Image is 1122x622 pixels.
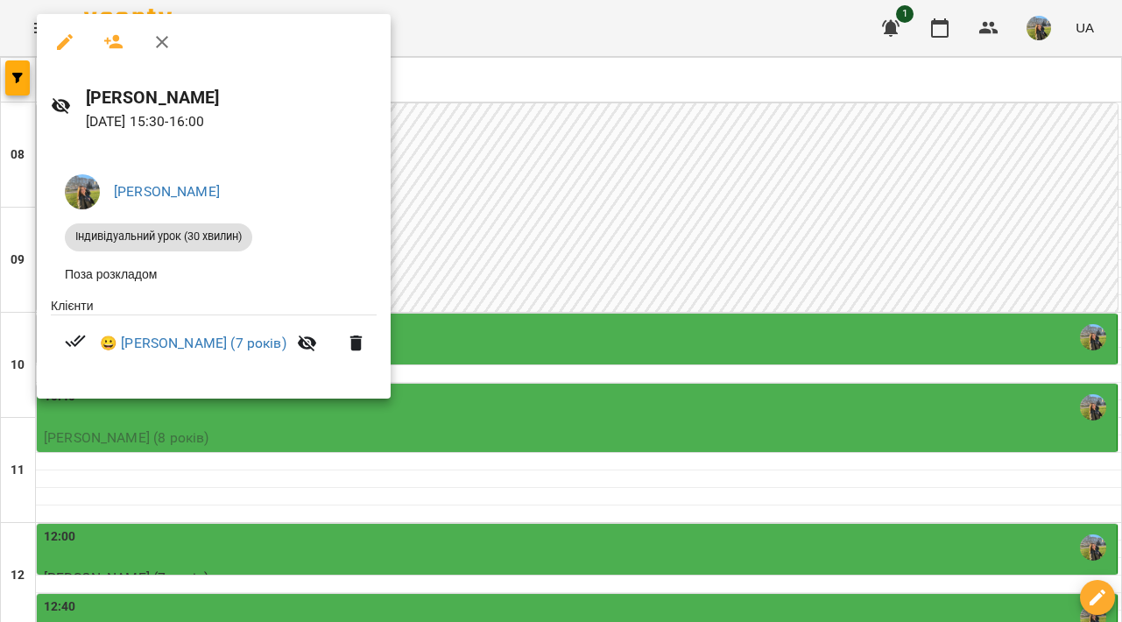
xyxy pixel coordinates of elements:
[114,183,220,200] a: [PERSON_NAME]
[51,297,377,378] ul: Клієнти
[65,174,100,209] img: f0a73d492ca27a49ee60cd4b40e07bce.jpeg
[86,111,378,132] p: [DATE] 15:30 - 16:00
[86,84,378,111] h6: [PERSON_NAME]
[100,333,286,354] a: 😀 [PERSON_NAME] (7 років)
[51,258,377,290] li: Поза розкладом
[65,330,86,351] svg: Візит сплачено
[65,229,252,244] span: Індивідуальний урок (30 хвилин)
